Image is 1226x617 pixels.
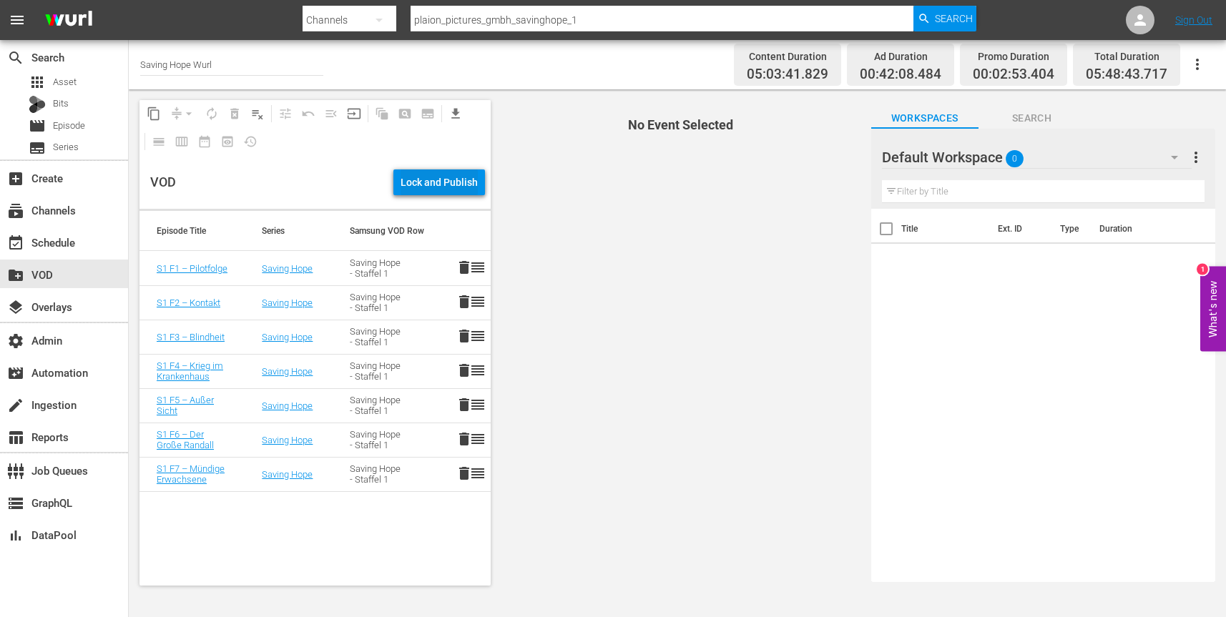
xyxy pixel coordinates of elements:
[350,257,403,279] div: Saving Hope - Staffel 1
[170,130,193,153] span: Week Calendar View
[262,297,313,308] a: Saving Hope
[401,169,478,195] div: Lock and Publish
[333,211,421,251] th: Samsung VOD Row
[29,96,46,113] div: Bits
[142,102,165,125] span: Copy Lineup
[239,130,262,153] span: Select single day to View History
[439,100,467,128] span: Download as CSV
[747,66,828,83] span: 05:03:41.829
[448,107,463,121] span: get_app
[469,465,486,482] span: reorder
[216,130,239,153] span: View Backup
[935,6,973,31] span: Search
[469,259,486,276] span: reorder
[343,102,366,125] span: Update Metadata from Key Asset
[456,327,473,345] button: delete
[193,130,216,153] span: Month Calendar View
[157,332,225,342] a: S1 F3 – Blindheit
[139,211,245,251] th: Episode Title
[979,109,1086,127] span: Search
[157,263,227,274] a: S1 F1 – Pilotfolge
[7,365,24,382] span: Automation
[350,463,403,485] div: Saving Hope - Staffel 1
[53,97,69,111] span: Bits
[1006,144,1024,174] span: 0
[973,46,1054,66] div: Promo Duration
[456,293,473,310] button: delete
[882,137,1192,177] div: Default Workspace
[1086,46,1167,66] div: Total Duration
[1200,266,1226,351] button: Open Feedback Widget
[7,299,24,316] span: Overlays
[320,102,343,125] span: Fill episodes with ad slates
[157,297,220,308] a: S1 F2 – Kontakt
[29,74,46,91] span: Asset
[262,469,313,480] a: Saving Hope
[250,107,265,121] span: playlist_remove_outlined
[262,263,313,274] a: Saving Hope
[456,430,473,448] button: delete
[860,46,941,66] div: Ad Duration
[7,235,24,252] span: Schedule
[393,102,416,125] span: Create Search Block
[350,292,403,313] div: Saving Hope - Staffel 1
[29,117,46,134] span: Episode
[7,397,24,414] span: Ingestion
[262,400,313,411] a: Saving Hope
[469,430,486,448] span: reorder
[350,395,403,416] div: Saving Hope - Staffel 1
[53,140,79,154] span: Series
[1187,140,1205,174] button: more_vert
[150,174,176,190] div: VOD
[7,170,24,187] span: Create
[7,49,24,66] span: Search
[7,495,24,512] span: GraphQL
[200,102,223,125] span: Loop Content
[456,362,473,379] button: delete
[1091,209,1177,249] th: Duration
[7,463,24,480] span: Job Queues
[973,66,1054,83] span: 00:02:53.404
[456,396,473,413] button: delete
[469,293,486,310] span: reorder
[989,209,1051,249] th: Ext. ID
[456,465,473,482] span: delete
[147,107,161,121] span: content_copy
[350,429,403,450] div: Saving Hope - Staffel 1
[245,211,333,251] th: Series
[157,395,214,416] a: S1 F5 – Außer Sicht
[1086,66,1167,83] span: 05:48:43.717
[157,463,225,485] a: S1 F7 – Mündige Erwachsene
[1187,149,1205,166] span: more_vert
[269,100,297,128] span: Customize Events
[7,527,24,544] span: DataPool
[350,360,403,382] div: Saving Hope - Staffel 1
[29,139,46,157] span: Series
[469,396,486,413] span: reorder
[456,259,473,276] button: delete
[165,102,200,125] span: Remove Gaps & Overlaps
[747,46,828,66] div: Content Duration
[347,107,361,121] span: input
[157,360,223,382] a: S1 F4 – Krieg im Krankenhaus
[262,366,313,377] a: Saving Hope
[469,362,486,379] span: reorder
[7,429,24,446] span: Reports
[416,102,439,125] span: Create Series Block
[393,169,485,195] button: Lock and Publish
[516,118,845,132] h4: No Event Selected
[142,128,170,156] span: Day Calendar View
[1175,14,1212,26] a: Sign Out
[366,100,393,128] span: Refresh All Search Blocks
[860,66,941,83] span: 00:42:08.484
[913,6,976,31] button: Search
[262,435,313,445] a: Saving Hope
[223,102,246,125] span: Select an event to delete
[9,11,26,29] span: menu
[53,119,85,133] span: Episode
[901,209,989,249] th: Title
